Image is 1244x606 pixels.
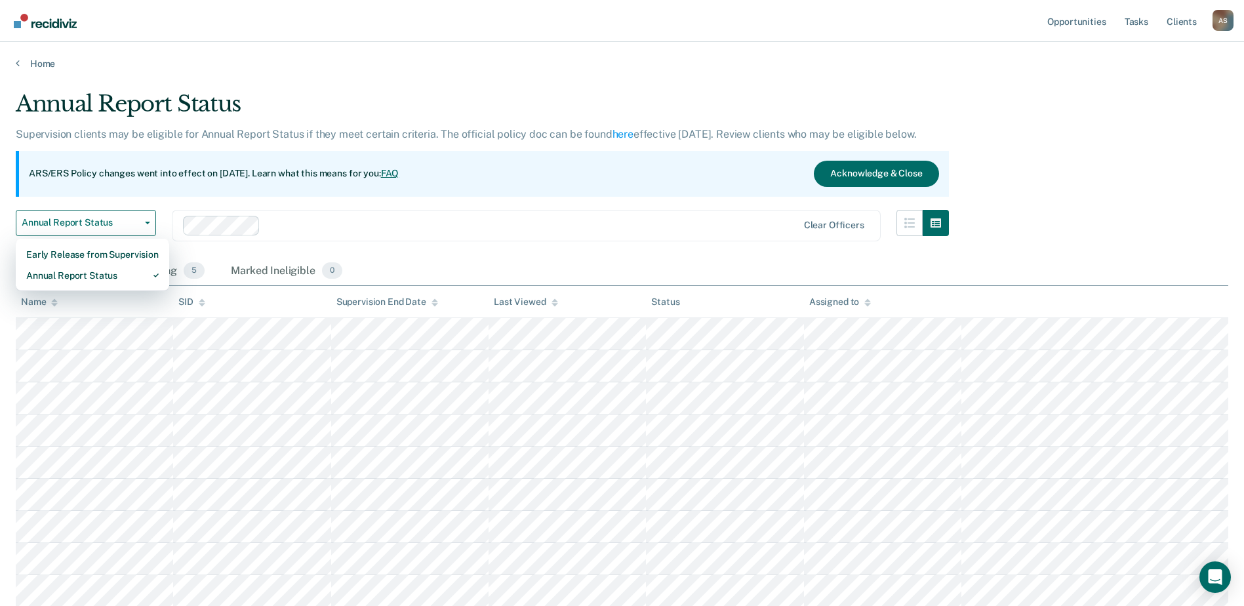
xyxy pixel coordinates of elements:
[804,220,864,231] div: Clear officers
[322,262,342,279] span: 0
[26,265,159,286] div: Annual Report Status
[494,296,557,308] div: Last Viewed
[22,217,140,228] span: Annual Report Status
[14,14,77,28] img: Recidiviz
[26,244,159,265] div: Early Release from Supervision
[336,296,438,308] div: Supervision End Date
[16,58,1228,70] a: Home
[16,128,916,140] p: Supervision clients may be eligible for Annual Report Status if they meet certain criteria. The o...
[21,296,58,308] div: Name
[16,210,156,236] button: Annual Report Status
[29,167,399,180] p: ARS/ERS Policy changes went into effect on [DATE]. Learn what this means for you:
[612,128,633,140] a: here
[1199,561,1231,593] div: Open Intercom Messenger
[1213,10,1234,31] div: A S
[809,296,871,308] div: Assigned to
[16,91,949,128] div: Annual Report Status
[651,296,679,308] div: Status
[178,296,205,308] div: SID
[135,257,207,286] div: Pending5
[814,161,938,187] button: Acknowledge & Close
[1213,10,1234,31] button: Profile dropdown button
[228,257,345,286] div: Marked Ineligible0
[381,168,399,178] a: FAQ
[184,262,205,279] span: 5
